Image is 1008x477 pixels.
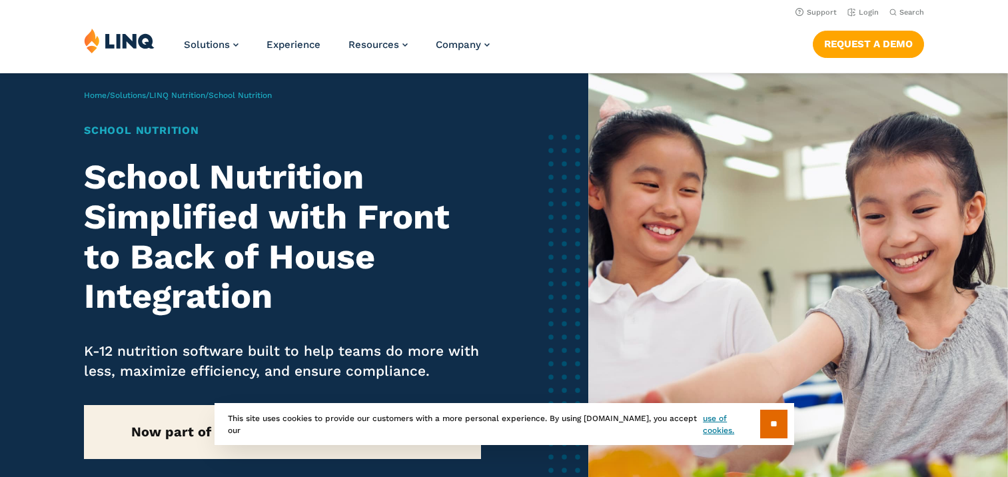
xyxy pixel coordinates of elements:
h1: School Nutrition [84,123,481,139]
a: Login [847,8,879,17]
span: Resources [348,39,399,51]
a: Request a Demo [813,31,924,57]
h2: School Nutrition Simplified with Front to Back of House Integration [84,157,481,316]
span: School Nutrition [209,91,272,100]
button: Open Search Bar [889,7,924,17]
p: K-12 nutrition software built to help teams do more with less, maximize efficiency, and ensure co... [84,341,481,381]
nav: Button Navigation [813,28,924,57]
a: Solutions [184,39,239,51]
a: Experience [266,39,320,51]
a: Support [795,8,837,17]
a: LINQ Nutrition [149,91,205,100]
nav: Primary Navigation [184,28,490,72]
div: This site uses cookies to provide our customers with a more personal experience. By using [DOMAIN... [215,403,794,445]
a: Company [436,39,490,51]
a: Resources [348,39,408,51]
span: Search [899,8,924,17]
span: / / / [84,91,272,100]
img: LINQ | K‑12 Software [84,28,155,53]
span: Company [436,39,481,51]
a: Solutions [110,91,146,100]
a: Home [84,91,107,100]
span: Solutions [184,39,230,51]
a: use of cookies. [703,412,759,436]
